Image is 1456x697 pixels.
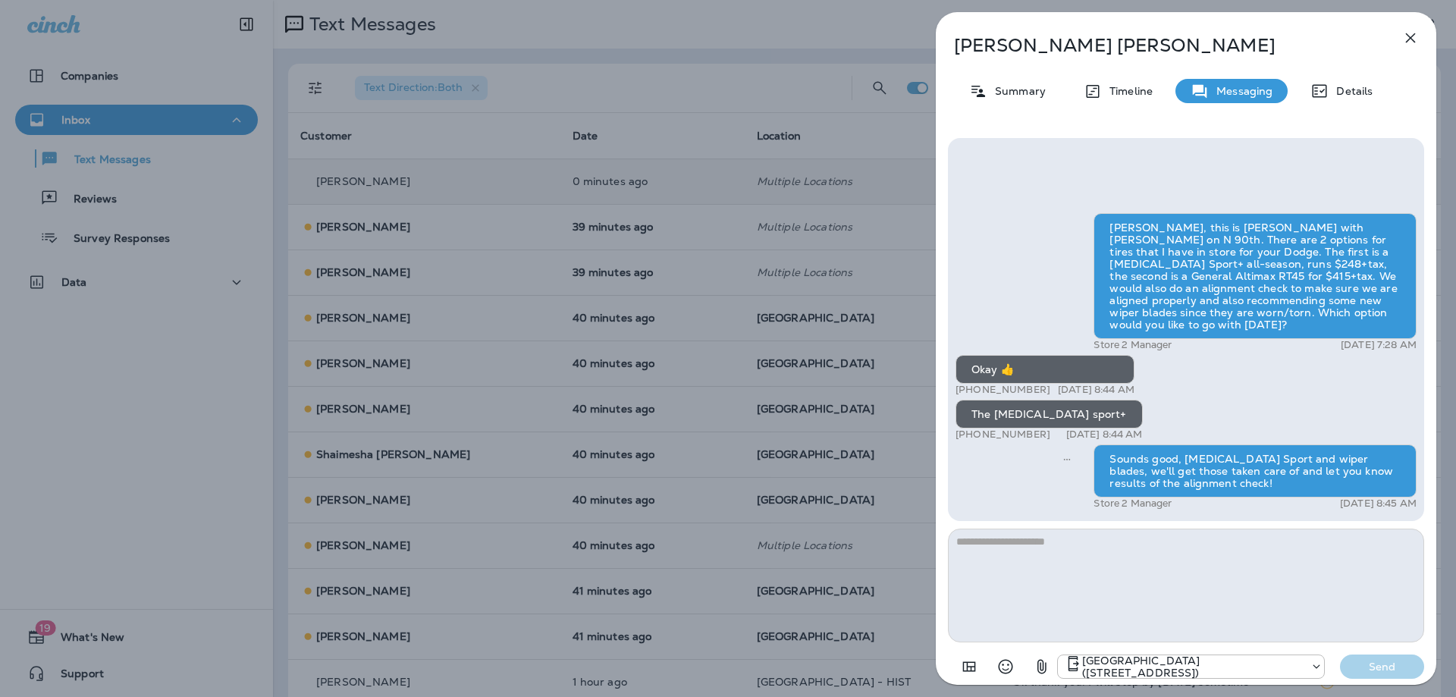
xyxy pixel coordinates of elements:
p: [GEOGRAPHIC_DATA] ([STREET_ADDRESS]) [1082,655,1303,679]
p: Store 2 Manager [1094,498,1172,510]
p: [PHONE_NUMBER] [955,384,1050,396]
span: Sent [1063,451,1071,465]
p: [DATE] 7:28 AM [1341,339,1417,351]
p: [DATE] 8:44 AM [1058,384,1134,396]
p: [PERSON_NAME] [PERSON_NAME] [954,35,1368,56]
p: [DATE] 8:45 AM [1340,498,1417,510]
div: Okay 👍 [955,355,1134,384]
button: Add in a premade template [954,651,984,682]
p: Summary [987,85,1046,97]
p: Store 2 Manager [1094,339,1172,351]
p: Messaging [1209,85,1272,97]
div: [PERSON_NAME], this is [PERSON_NAME] with [PERSON_NAME] on N 90th. There are 2 options for tires ... [1094,213,1417,339]
p: Timeline [1102,85,1153,97]
p: [PHONE_NUMBER] [955,429,1050,441]
div: The [MEDICAL_DATA] sport+ [955,400,1143,429]
p: Details [1329,85,1373,97]
p: [DATE] 8:44 AM [1066,429,1143,441]
button: Select an emoji [990,651,1021,682]
div: +1 (402) 571-1201 [1058,655,1324,679]
div: Sounds good, [MEDICAL_DATA] Sport and wiper blades, we'll get those taken care of and let you kno... [1094,444,1417,498]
